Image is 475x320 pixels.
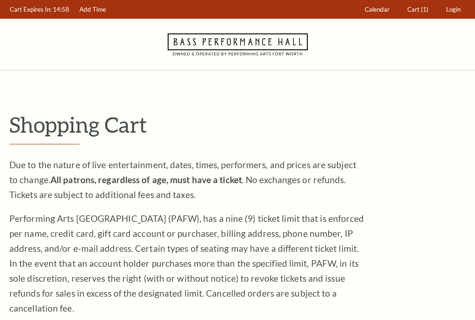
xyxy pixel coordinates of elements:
[361,0,394,19] a: Calendar
[9,159,356,200] span: Due to the nature of live entertainment, dates, times, performers, and prices are subject to chan...
[9,113,466,136] p: Shopping Cart
[75,0,111,19] a: Add Time
[53,6,69,13] span: 14:58
[442,0,465,19] a: Login
[9,211,364,316] p: Performing Arts [GEOGRAPHIC_DATA] (PAFW), has a nine (9) ticket limit that is enforced per name, ...
[421,6,428,13] span: (1)
[407,6,419,13] span: Cart
[10,6,51,13] span: Cart Expires In:
[403,0,433,19] a: Cart (1)
[446,6,461,13] span: Login
[50,174,242,185] strong: All patrons, regardless of age, must have a ticket
[365,6,390,13] span: Calendar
